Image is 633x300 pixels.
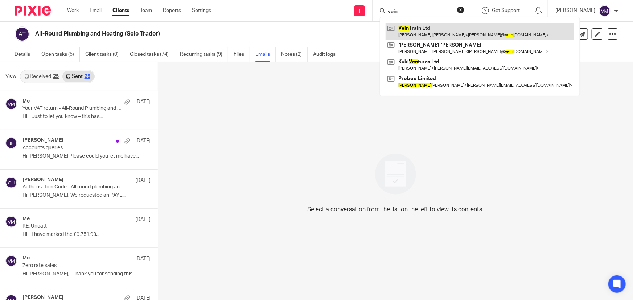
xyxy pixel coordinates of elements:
[492,8,520,13] span: Get Support
[192,7,211,14] a: Settings
[5,255,17,267] img: svg%3E
[22,145,125,151] p: Accounts queries
[62,71,94,82] a: Sent25
[5,137,17,149] img: svg%3E
[22,177,63,183] h4: [PERSON_NAME]
[130,47,174,62] a: Closed tasks (74)
[112,7,129,14] a: Clients
[308,205,484,214] p: Select a conversation from the list on the left to view its contents.
[255,47,276,62] a: Emails
[53,74,59,79] div: 25
[140,7,152,14] a: Team
[22,105,125,112] p: Your VAT return - All-Round Plumbing and Heating
[85,47,124,62] a: Client tasks (0)
[5,177,17,188] img: svg%3E
[599,5,611,17] img: svg%3E
[135,177,151,184] p: [DATE]
[90,7,102,14] a: Email
[22,153,151,159] p: Hi [PERSON_NAME] Please could you let me have...
[22,184,125,190] p: Authorisation Code - All round plumbing and heating
[22,255,30,261] h4: Me
[163,7,181,14] a: Reports
[22,114,151,120] p: Hi, Just to let you know – this has...
[555,7,595,14] p: [PERSON_NAME]
[5,98,17,110] img: svg%3E
[5,72,16,80] span: View
[234,47,250,62] a: Files
[15,47,36,62] a: Details
[85,74,90,79] div: 25
[135,216,151,223] p: [DATE]
[135,255,151,262] p: [DATE]
[35,30,423,38] h2: All-Round Plumbing and Heating (Sole Trader)
[22,137,63,143] h4: [PERSON_NAME]
[22,98,30,104] h4: Me
[15,26,30,42] img: svg%3E
[135,98,151,105] p: [DATE]
[313,47,341,62] a: Audit logs
[135,137,151,145] p: [DATE]
[457,6,464,13] button: Clear
[180,47,228,62] a: Recurring tasks (9)
[15,6,51,16] img: Pixie
[41,47,80,62] a: Open tasks (5)
[387,9,452,15] input: Search
[67,7,79,14] a: Work
[22,263,125,269] p: Zero rate sales
[22,192,151,199] p: Hi [PERSON_NAME], We requested an PAYE...
[22,223,125,229] p: RE: Uncatt
[5,216,17,228] img: svg%3E
[22,271,151,277] p: Hi [PERSON_NAME], Thank you for sending this. ...
[21,71,62,82] a: Received25
[281,47,308,62] a: Notes (2)
[22,216,30,222] h4: Me
[370,149,421,199] img: image
[22,232,151,238] p: Hi, I have marked the £9,751.93...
